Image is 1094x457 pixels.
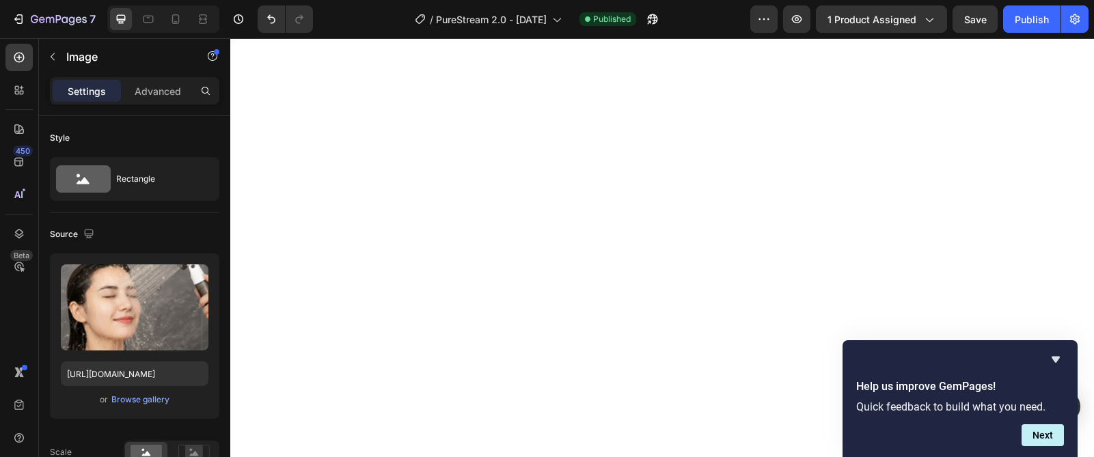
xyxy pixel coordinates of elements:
[116,163,200,195] div: Rectangle
[436,12,547,27] span: PureStream 2.0 - [DATE]
[10,250,33,261] div: Beta
[258,5,313,33] div: Undo/Redo
[230,38,1094,457] iframe: Design area
[1022,424,1064,446] button: Next question
[856,378,1064,395] h2: Help us improve GemPages!
[66,49,182,65] p: Image
[50,132,70,144] div: Style
[1015,12,1049,27] div: Publish
[593,13,631,25] span: Published
[430,12,433,27] span: /
[816,5,947,33] button: 1 product assigned
[856,400,1064,413] p: Quick feedback to build what you need.
[135,84,181,98] p: Advanced
[828,12,916,27] span: 1 product assigned
[13,146,33,156] div: 450
[61,361,208,386] input: https://example.com/image.jpg
[90,11,96,27] p: 7
[68,84,106,98] p: Settings
[964,14,987,25] span: Save
[111,393,169,406] div: Browse gallery
[5,5,102,33] button: 7
[50,225,97,244] div: Source
[1048,351,1064,368] button: Hide survey
[953,5,998,33] button: Save
[100,391,108,408] span: or
[61,264,208,350] img: preview-image
[856,351,1064,446] div: Help us improve GemPages!
[1003,5,1061,33] button: Publish
[111,393,170,406] button: Browse gallery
